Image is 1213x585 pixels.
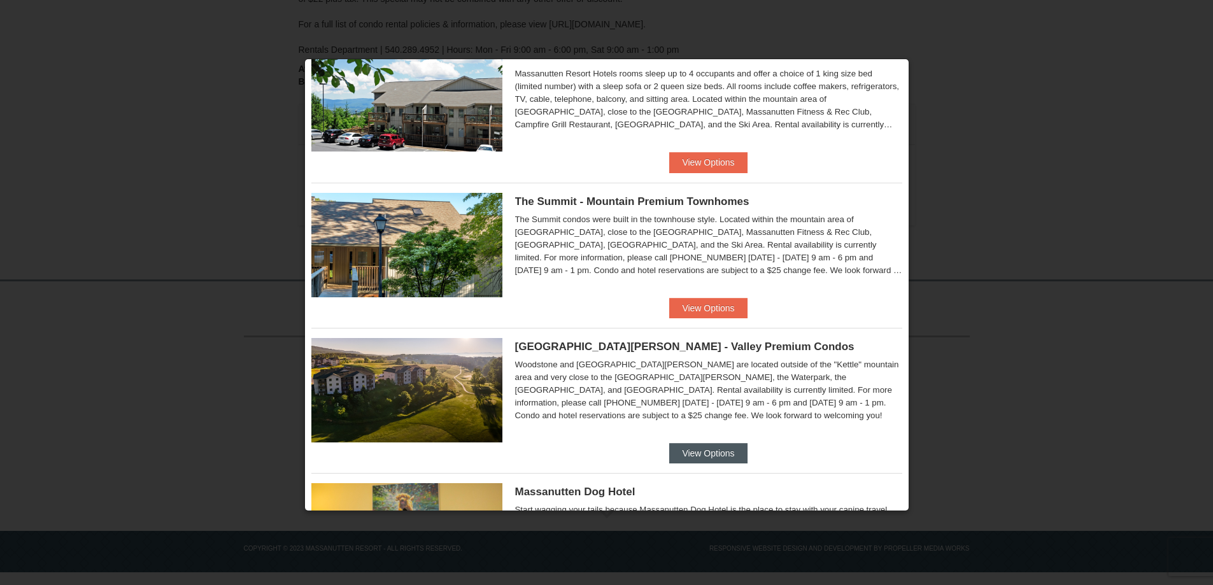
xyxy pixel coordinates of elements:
[311,193,502,297] img: 19219034-1-0eee7e00.jpg
[515,358,902,422] div: Woodstone and [GEOGRAPHIC_DATA][PERSON_NAME] are located outside of the "Kettle" mountain area an...
[515,67,902,131] div: Massanutten Resort Hotels rooms sleep up to 4 occupants and offer a choice of 1 king size bed (li...
[515,504,902,567] div: Start wagging your tails because Massanutten Dog Hotel is the place to stay with your canine trav...
[515,195,749,208] span: The Summit - Mountain Premium Townhomes
[515,486,635,498] span: Massanutten Dog Hotel
[311,338,502,442] img: 19219041-4-ec11c166.jpg
[669,443,747,463] button: View Options
[669,298,747,318] button: View Options
[311,47,502,152] img: 19219026-1-e3b4ac8e.jpg
[515,341,855,353] span: [GEOGRAPHIC_DATA][PERSON_NAME] - Valley Premium Condos
[515,213,902,277] div: The Summit condos were built in the townhouse style. Located within the mountain area of [GEOGRAP...
[669,152,747,173] button: View Options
